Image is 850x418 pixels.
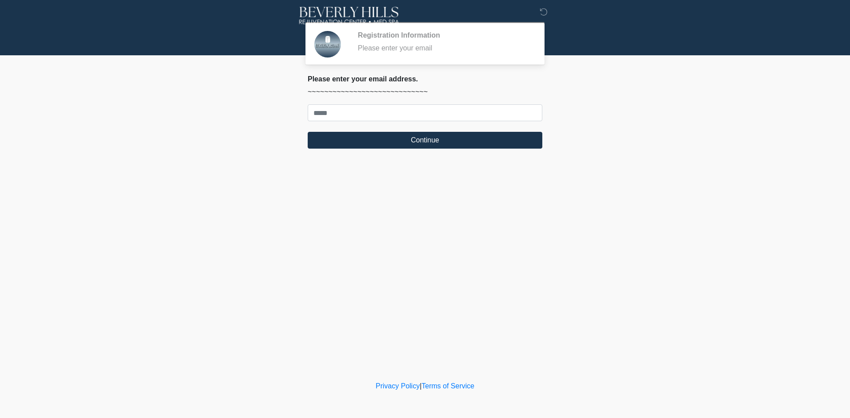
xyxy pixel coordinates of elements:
[308,87,542,97] p: ~~~~~~~~~~~~~~~~~~~~~~~~~~~~~
[314,31,341,58] img: Agent Avatar
[308,75,542,83] h2: Please enter your email address.
[358,31,529,39] h2: Registration Information
[308,132,542,149] button: Continue
[421,382,474,390] a: Terms of Service
[299,7,399,24] img: Beverly Hills Rejuvenation Center - Flower Mound & Southlake Logo
[376,382,420,390] a: Privacy Policy
[420,382,421,390] a: |
[358,43,529,54] div: Please enter your email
